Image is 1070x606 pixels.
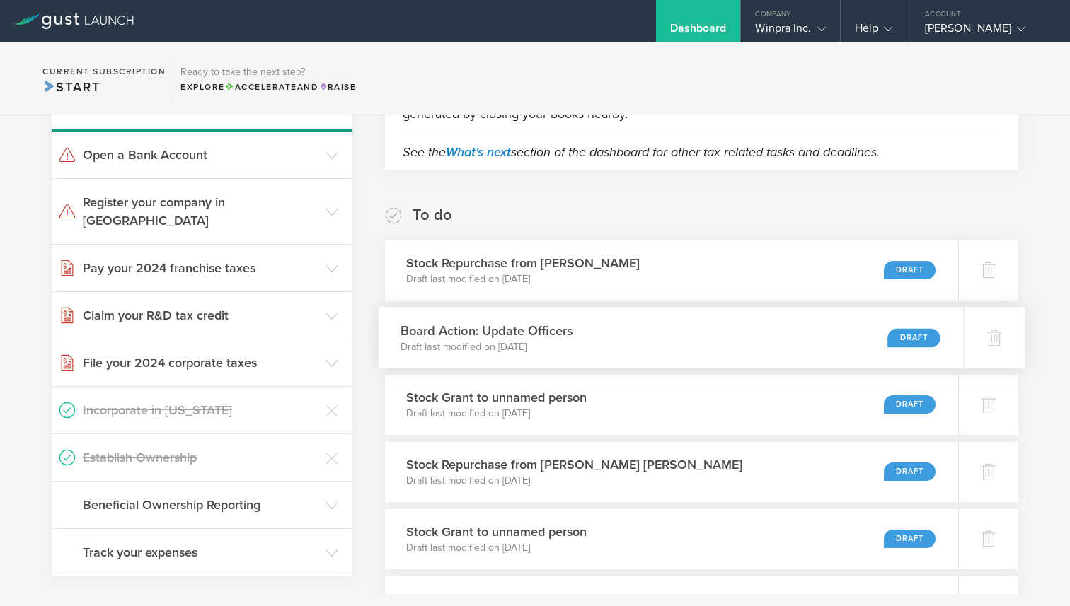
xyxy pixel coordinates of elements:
[406,541,587,555] p: Draft last modified on [DATE]
[925,21,1045,42] div: [PERSON_NAME]
[403,144,880,160] em: See the section of the dashboard for other tax related tasks and deadlines.
[400,321,573,340] h3: Board Action: Update Officers
[406,272,640,286] p: Draft last modified on [DATE]
[406,523,587,541] h3: Stock Grant to unnamed person
[884,530,936,548] div: Draft
[406,407,587,421] p: Draft last modified on [DATE]
[755,21,825,42] div: Winpra Inc.
[385,509,958,569] div: Stock Grant to unnamed personDraft last modified on [DATE]Draft
[83,543,318,561] h3: Track your expenses
[446,144,511,160] a: What's next
[83,146,318,164] h3: Open a Bank Account
[83,259,318,277] h3: Pay your 2024 franchise taxes
[83,306,318,325] h3: Claim your R&D tax credit
[225,82,319,92] span: and
[385,375,958,435] div: Stock Grant to unnamed personDraft last modified on [DATE]Draft
[385,240,958,301] div: Stock Repurchase from [PERSON_NAME]Draft last modified on [DATE]Draft
[83,448,318,467] h3: Establish Ownership
[884,395,936,414] div: Draft
[884,261,936,279] div: Draft
[83,193,318,230] h3: Register your company in [GEOGRAPHIC_DATA]
[225,82,297,92] span: Accelerate
[385,442,958,502] div: Stock Repurchase from [PERSON_NAME] [PERSON_NAME]Draft last modified on [DATE]Draft
[406,254,640,272] h3: Stock Repurchase from [PERSON_NAME]
[406,388,587,407] h3: Stock Grant to unnamed person
[855,21,892,42] div: Help
[379,307,964,368] div: Board Action: Update OfficersDraft last modified on [DATE]Draft
[670,21,727,42] div: Dashboard
[180,67,356,77] h3: Ready to take the next step?
[406,455,742,474] h3: Stock Repurchase from [PERSON_NAME] [PERSON_NAME]
[83,496,318,514] h3: Beneficial Ownership Reporting
[173,57,363,100] div: Ready to take the next step?ExploreAccelerateandRaise
[42,67,166,76] h2: Current Subscription
[180,81,356,93] div: Explore
[887,328,940,347] div: Draft
[318,82,356,92] span: Raise
[413,205,452,226] h2: To do
[83,354,318,372] h3: File your 2024 corporate taxes
[884,462,936,481] div: Draft
[406,474,742,488] p: Draft last modified on [DATE]
[400,339,573,354] p: Draft last modified on [DATE]
[83,401,318,419] h3: Incorporate in [US_STATE]
[42,79,100,95] span: Start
